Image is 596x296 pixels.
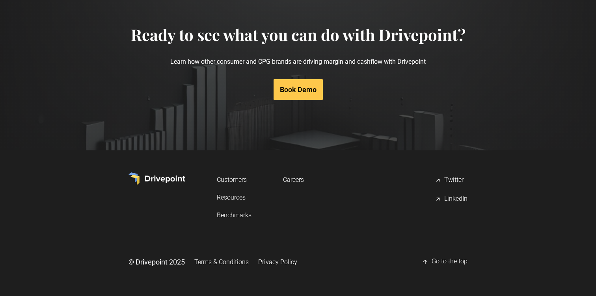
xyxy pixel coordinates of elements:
p: Learn how other consumer and CPG brands are driving margin and cashflow with Drivepoint [131,44,466,79]
div: Twitter [444,176,464,185]
a: Resources [217,190,251,205]
a: Customers [217,172,251,187]
a: Benchmarks [217,208,251,222]
div: © Drivepoint 2025 [129,257,185,267]
a: LinkedIn [435,191,467,207]
div: LinkedIn [444,194,467,204]
a: Careers [283,172,304,187]
h4: Ready to see what you can do with Drivepoint? [131,25,466,44]
a: Terms & Conditions [194,255,249,269]
a: Twitter [435,172,467,188]
a: Go to the top [422,254,467,270]
div: Go to the top [432,257,467,266]
a: Book Demo [274,79,323,100]
a: Privacy Policy [258,255,297,269]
